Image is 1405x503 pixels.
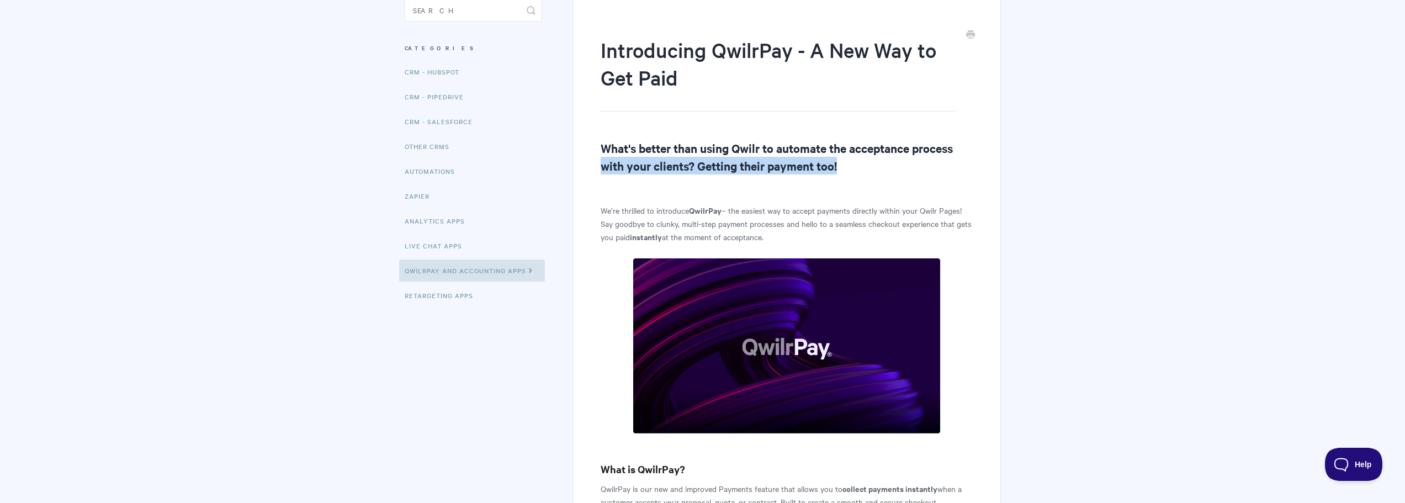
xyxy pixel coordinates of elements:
a: Other CRMs [405,135,458,157]
strong: QwilrPay [689,204,722,216]
strong: collect payments instantly [842,483,937,494]
iframe: Toggle Customer Support [1325,448,1383,481]
a: Zapier [405,185,438,207]
h3: What is QwilrPay? [601,462,972,477]
a: Automations [405,160,463,182]
p: We’re thrilled to introduce – the easiest way to accept payments directly within your Qwilr Pages... [601,204,972,243]
strong: instantly [630,231,662,242]
a: CRM - Salesforce [405,110,481,133]
a: Retargeting Apps [405,284,481,306]
a: Live Chat Apps [405,235,470,257]
img: file-eKtnbNNAQu.png [633,258,941,434]
a: CRM - Pipedrive [405,86,472,108]
a: CRM - HubSpot [405,61,468,83]
a: Print this Article [966,29,975,41]
a: Analytics Apps [405,210,473,232]
h1: Introducing QwilrPay - A New Way to Get Paid [601,36,956,112]
h3: Categories [405,38,542,58]
a: QwilrPay and Accounting Apps [399,260,545,282]
h2: What's better than using Qwilr to automate the acceptance process with your clients? Getting thei... [601,139,972,174]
